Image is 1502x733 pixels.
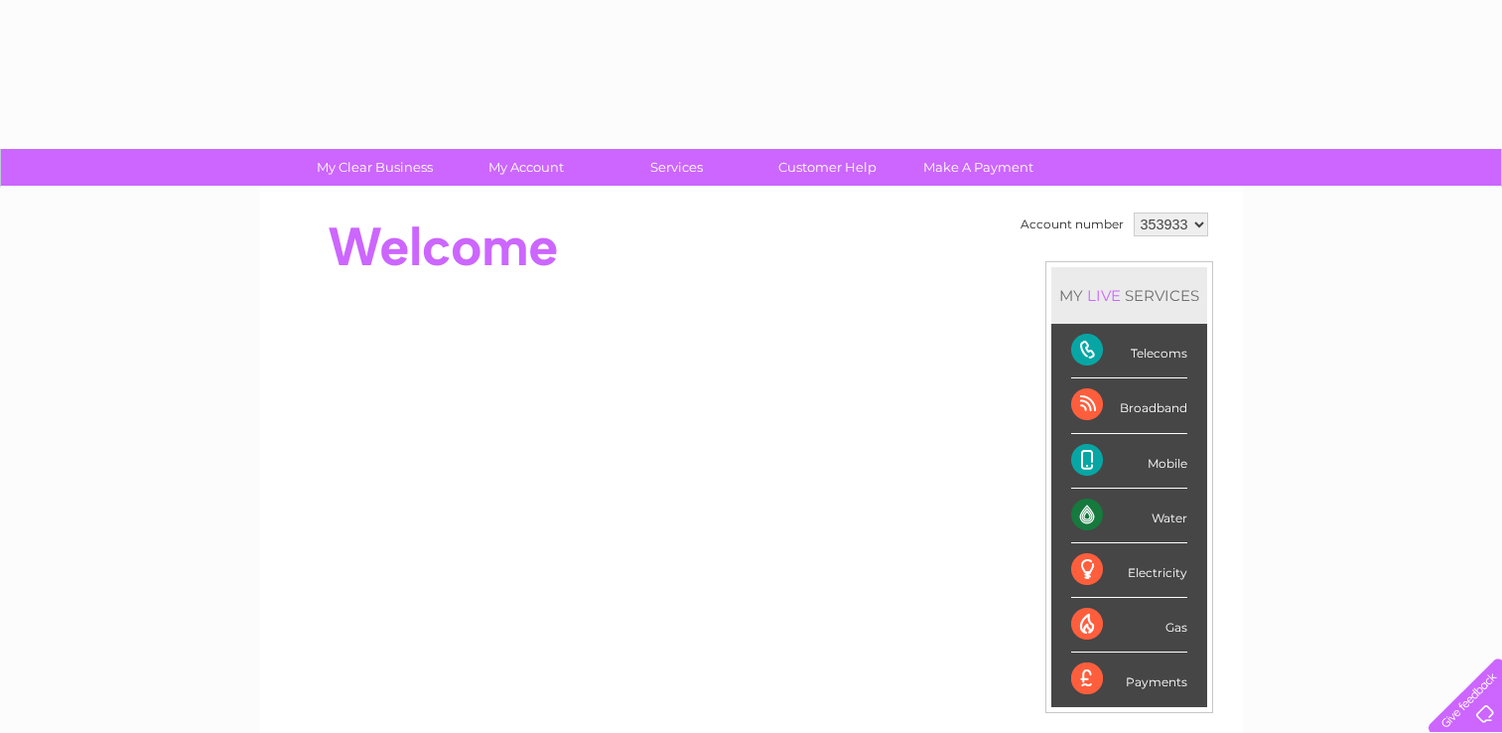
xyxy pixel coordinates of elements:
[444,149,608,186] a: My Account
[595,149,758,186] a: Services
[1071,653,1187,706] div: Payments
[896,149,1060,186] a: Make A Payment
[293,149,457,186] a: My Clear Business
[1016,208,1129,241] td: Account number
[746,149,909,186] a: Customer Help
[1071,489,1187,543] div: Water
[1071,378,1187,433] div: Broadband
[1071,434,1187,489] div: Mobile
[1051,267,1207,324] div: MY SERVICES
[1071,324,1187,378] div: Telecoms
[1083,286,1125,305] div: LIVE
[1071,543,1187,598] div: Electricity
[1071,598,1187,653] div: Gas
